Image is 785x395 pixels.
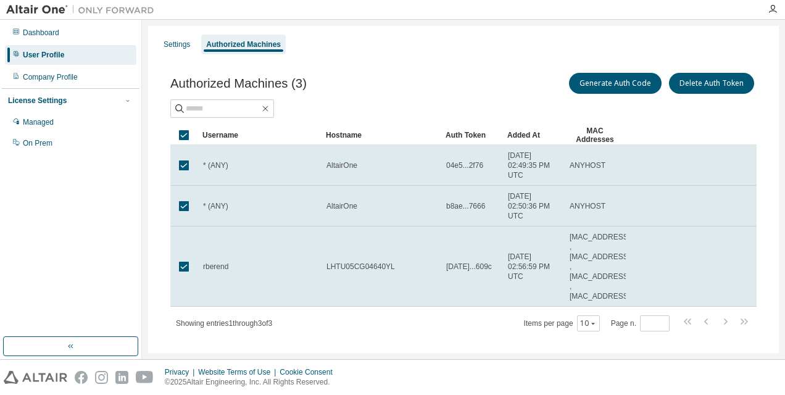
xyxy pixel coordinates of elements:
[23,28,59,38] div: Dashboard
[23,72,78,82] div: Company Profile
[203,160,228,170] span: * (ANY)
[170,77,307,91] span: Authorized Machines (3)
[446,160,483,170] span: 04e5...2f76
[508,151,559,180] span: [DATE] 02:49:35 PM UTC
[4,371,67,384] img: altair_logo.svg
[580,318,597,328] button: 10
[8,96,67,106] div: License Settings
[508,191,559,221] span: [DATE] 02:50:36 PM UTC
[508,252,559,281] span: [DATE] 02:56:59 PM UTC
[280,367,339,377] div: Cookie Consent
[206,39,281,49] div: Authorized Machines
[326,125,436,145] div: Hostname
[446,125,497,145] div: Auth Token
[115,371,128,384] img: linkedin.svg
[326,160,357,170] span: AltairOne
[569,125,621,145] div: MAC Addresses
[202,125,316,145] div: Username
[164,39,190,49] div: Settings
[203,262,228,272] span: rberend
[75,371,88,384] img: facebook.svg
[570,201,605,211] span: ANYHOST
[669,73,754,94] button: Delete Auth Token
[198,367,280,377] div: Website Terms of Use
[23,138,52,148] div: On Prem
[446,201,485,211] span: b8ae...7666
[6,4,160,16] img: Altair One
[611,315,670,331] span: Page n.
[326,201,357,211] span: AltairOne
[23,50,64,60] div: User Profile
[507,125,559,145] div: Added At
[524,315,600,331] span: Items per page
[176,319,272,328] span: Showing entries 1 through 3 of 3
[570,232,630,301] span: [MAC_ADDRESS] , [MAC_ADDRESS] , [MAC_ADDRESS] , [MAC_ADDRESS]
[23,117,54,127] div: Managed
[570,160,605,170] span: ANYHOST
[446,262,492,272] span: [DATE]...609c
[165,377,340,388] p: © 2025 Altair Engineering, Inc. All Rights Reserved.
[95,371,108,384] img: instagram.svg
[203,201,228,211] span: * (ANY)
[569,73,662,94] button: Generate Auth Code
[165,367,198,377] div: Privacy
[326,262,395,272] span: LHTU05CG04640YL
[136,371,154,384] img: youtube.svg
